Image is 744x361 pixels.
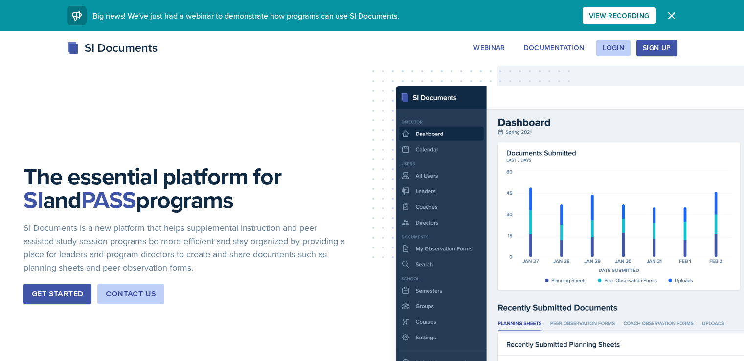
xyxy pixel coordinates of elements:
[596,40,631,56] button: Login
[583,7,656,24] button: View Recording
[589,12,650,20] div: View Recording
[32,288,83,300] div: Get Started
[97,284,164,304] button: Contact Us
[643,44,671,52] div: Sign Up
[23,284,91,304] button: Get Started
[473,44,505,52] div: Webinar
[67,39,158,57] div: SI Documents
[467,40,511,56] button: Webinar
[636,40,677,56] button: Sign Up
[92,10,399,21] span: Big news! We've just had a webinar to demonstrate how programs can use SI Documents.
[106,288,156,300] div: Contact Us
[603,44,624,52] div: Login
[524,44,585,52] div: Documentation
[518,40,591,56] button: Documentation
